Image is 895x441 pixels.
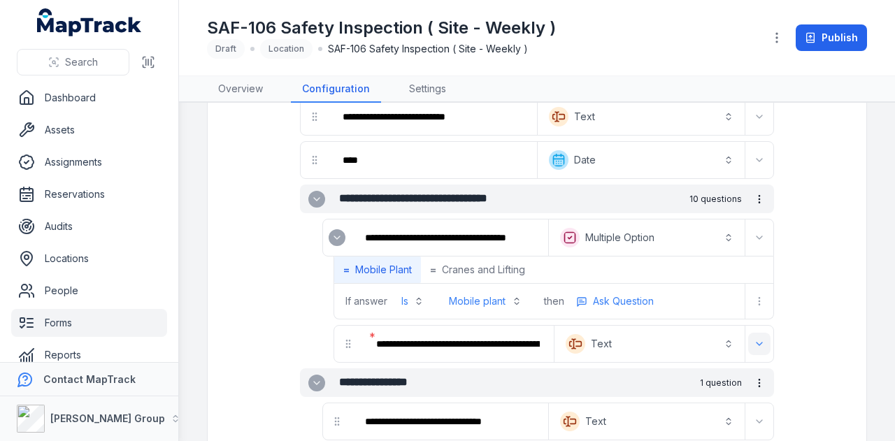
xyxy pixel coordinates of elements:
h1: SAF-106 Safety Inspection ( Site - Weekly ) [207,17,556,39]
button: more-detail [747,187,771,211]
div: drag [323,407,351,435]
button: Search [17,49,129,75]
a: Configuration [291,76,381,103]
span: then [544,294,564,308]
span: 1 question [700,377,742,389]
div: drag [301,146,329,174]
svg: drag [343,338,354,349]
a: MapTrack [37,8,142,36]
button: Expand [748,149,771,171]
a: Forms [11,309,167,337]
span: Search [65,55,98,69]
a: Settings [398,76,457,103]
a: Reservations [11,180,167,208]
button: Expand [748,410,771,433]
button: Text [557,328,742,359]
span: 10 questions [689,194,742,205]
button: Expand [748,333,771,355]
button: Multiple Option [552,222,742,253]
div: Draft [207,39,245,59]
button: Mobile plant [441,289,530,314]
button: more-detail [748,290,771,312]
div: drag [334,330,362,358]
button: Expand [308,375,325,391]
div: :r1bk:-form-item-label [323,224,351,252]
svg: drag [331,416,343,427]
button: more-detail [747,371,771,395]
strong: Contact MapTrack [43,373,136,385]
button: Expand [308,191,325,208]
button: Text [552,406,742,437]
button: Expand [329,229,345,246]
a: People [11,277,167,305]
svg: drag [309,154,320,166]
div: :r1ll:-form-item-label [365,328,551,359]
div: drag [301,103,329,131]
button: =Mobile Plant [334,256,421,283]
strong: = [343,263,350,277]
button: Publish [796,24,867,51]
strong: [PERSON_NAME] Group [50,412,165,424]
div: :r1bl:-form-item-label [354,222,545,253]
div: :r1b4:-form-item-label [331,101,534,132]
button: Text [540,101,742,132]
button: =Cranes and Lifting [421,256,534,283]
svg: drag [309,111,320,122]
div: :r1ba:-form-item-label [331,145,534,175]
strong: = [430,263,436,277]
a: Audits [11,212,167,240]
a: Locations [11,245,167,273]
button: Is [393,289,432,314]
a: Overview [207,76,274,103]
button: Date [540,145,742,175]
a: Reports [11,341,167,369]
div: Location [260,39,313,59]
a: Assets [11,116,167,144]
button: Expand [748,226,771,249]
button: Expand [748,106,771,128]
a: Assignments [11,148,167,176]
a: Dashboard [11,84,167,112]
span: SAF-106 Safety Inspection ( Site - Weekly ) [328,42,528,56]
span: If answer [345,294,387,308]
span: Ask Question [593,294,654,308]
span: Cranes and Lifting [442,263,525,277]
div: :r1en:-form-item-label [354,406,545,437]
button: more-detail [570,291,660,312]
span: Mobile Plant [355,263,412,277]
